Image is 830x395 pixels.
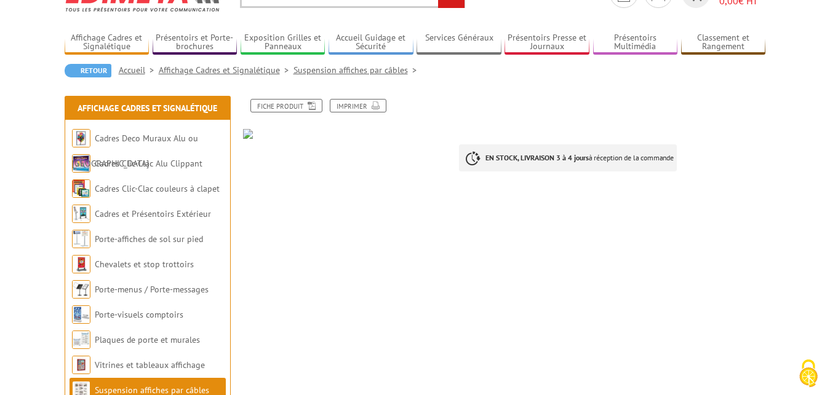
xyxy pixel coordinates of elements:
a: Cadres Deco Muraux Alu ou [GEOGRAPHIC_DATA] [72,133,198,169]
a: Affichage Cadres et Signalétique [159,65,293,76]
a: Accueil Guidage et Sécurité [329,33,413,53]
a: Cadres Clic-Clac couleurs à clapet [95,183,220,194]
button: Cookies (fenêtre modale) [787,353,830,395]
a: Classement et Rangement [681,33,766,53]
a: Accueil [119,65,159,76]
a: Affichage Cadres et Signalétique [78,103,217,114]
a: Retour [65,64,111,77]
a: Présentoirs et Porte-brochures [153,33,237,53]
a: Présentoirs Presse et Journaux [505,33,589,53]
img: Porte-menus / Porte-messages [72,280,90,299]
a: Porte-menus / Porte-messages [95,284,209,295]
img: Cadres Clic-Clac couleurs à clapet [72,179,90,198]
p: à réception de la commande [459,144,677,171]
a: Porte-affiches de sol sur pied [95,233,203,244]
a: Présentoirs Multimédia [593,33,678,53]
a: Cadres et Présentoirs Extérieur [95,208,211,219]
a: Vitrines et tableaux affichage [95,359,205,370]
a: Exposition Grilles et Panneaux [241,33,325,53]
a: Fiche produit [250,99,322,112]
img: Chevalets et stop trottoirs [72,255,90,273]
strong: EN STOCK, LIVRAISON 3 à 4 jours [485,153,589,162]
a: Plaques de porte et murales [95,334,200,345]
a: Suspension affiches par câbles [293,65,421,76]
a: Affichage Cadres et Signalétique [65,33,150,53]
a: Cadres Clic-Clac Alu Clippant [95,158,202,169]
a: Porte-visuels comptoirs [95,309,183,320]
a: Imprimer [330,99,386,112]
img: Cookies (fenêtre modale) [793,358,824,389]
a: Services Généraux [417,33,501,53]
img: Porte-affiches de sol sur pied [72,230,90,248]
img: Plaques de porte et murales [72,330,90,349]
img: Vitrines et tableaux affichage [72,356,90,374]
img: Cadres et Présentoirs Extérieur [72,205,90,223]
img: Porte-visuels comptoirs [72,305,90,324]
img: Cadres Deco Muraux Alu ou Bois [72,129,90,147]
a: Chevalets et stop trottoirs [95,259,194,270]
